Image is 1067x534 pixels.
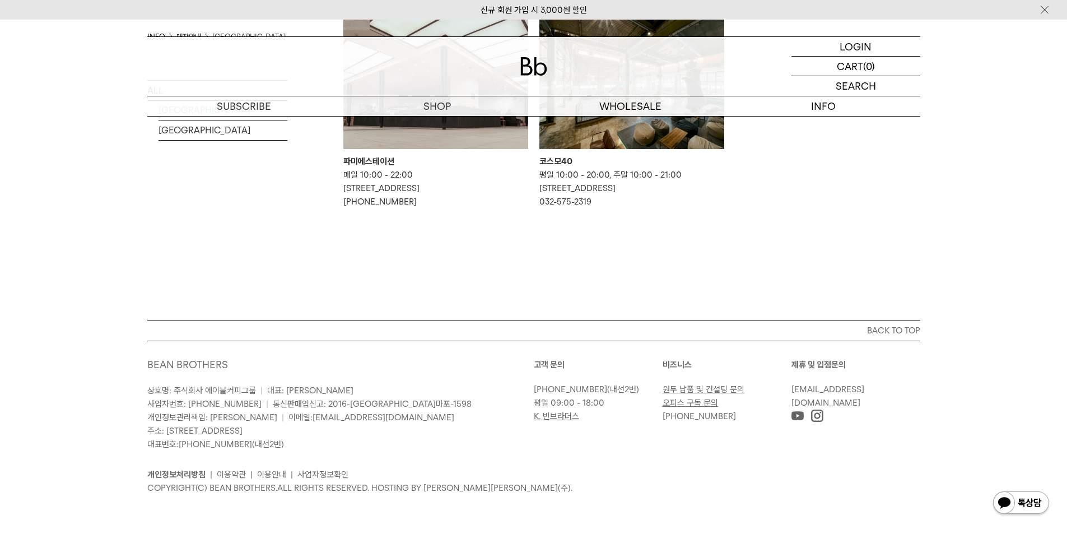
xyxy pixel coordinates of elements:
[727,96,920,116] p: INFO
[663,384,744,394] a: 원두 납품 및 컨설팅 문의
[282,412,284,422] span: |
[147,412,277,422] span: 개인정보관리책임: [PERSON_NAME]
[539,155,724,168] div: 코스모40
[992,490,1050,517] img: 카카오톡 채널 1:1 채팅 버튼
[663,398,718,408] a: 오피스 구독 문의
[663,358,791,372] p: 비즈니스
[343,168,528,208] p: 매일 10:00 - 22:00 [STREET_ADDRESS] [PHONE_NUMBER]
[147,470,206,480] a: 개인정보처리방침
[791,57,920,76] a: CART (0)
[837,57,863,76] p: CART
[147,426,243,436] span: 주소: [STREET_ADDRESS]
[791,37,920,57] a: LOGIN
[291,468,293,481] li: |
[663,411,736,421] a: [PHONE_NUMBER]
[288,412,454,422] span: 이메일:
[147,399,262,409] span: 사업자번호: [PHONE_NUMBER]
[534,383,657,396] p: (내선2번)
[147,386,256,396] span: 상호명: 주식회사 에이블커피그룹
[260,386,263,396] span: |
[147,321,920,341] button: BACK TO TOP
[297,470,348,480] a: 사업자정보확인
[179,439,252,449] a: [PHONE_NUMBER]
[534,411,579,421] a: K. 빈브라더스
[534,96,727,116] p: WHOLESALE
[341,96,534,116] a: SHOP
[313,412,454,422] a: [EMAIL_ADDRESS][DOMAIN_NAME]
[520,57,547,76] img: 로고
[267,386,353,396] span: 대표: [PERSON_NAME]
[266,399,268,409] span: |
[273,399,472,409] span: 통신판매업신고: 2016-[GEOGRAPHIC_DATA]마포-1598
[257,470,286,480] a: 이용안내
[863,57,875,76] p: (0)
[159,120,287,140] a: [GEOGRAPHIC_DATA]
[210,468,212,481] li: |
[539,168,724,208] p: 평일 10:00 - 20:00, 주말 10:00 - 21:00 [STREET_ADDRESS] 032-575-2319
[791,358,920,372] p: 제휴 및 입점문의
[791,384,864,408] a: [EMAIL_ADDRESS][DOMAIN_NAME]
[481,5,587,15] a: 신규 회원 가입 시 3,000원 할인
[147,481,920,495] p: COPYRIGHT(C) BEAN BROTHERS. ALL RIGHTS RESERVED. HOSTING BY [PERSON_NAME][PERSON_NAME](주).
[147,359,228,370] a: BEAN BROTHERS
[147,96,341,116] a: SUBSCRIBE
[343,155,528,168] div: 파미에스테이션
[217,470,246,480] a: 이용약관
[250,468,253,481] li: |
[840,37,872,56] p: LOGIN
[534,384,607,394] a: [PHONE_NUMBER]
[534,396,657,410] p: 평일 09:00 - 18:00
[836,76,876,96] p: SEARCH
[147,439,284,449] span: 대표번호: (내선2번)
[534,358,663,372] p: 고객 문의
